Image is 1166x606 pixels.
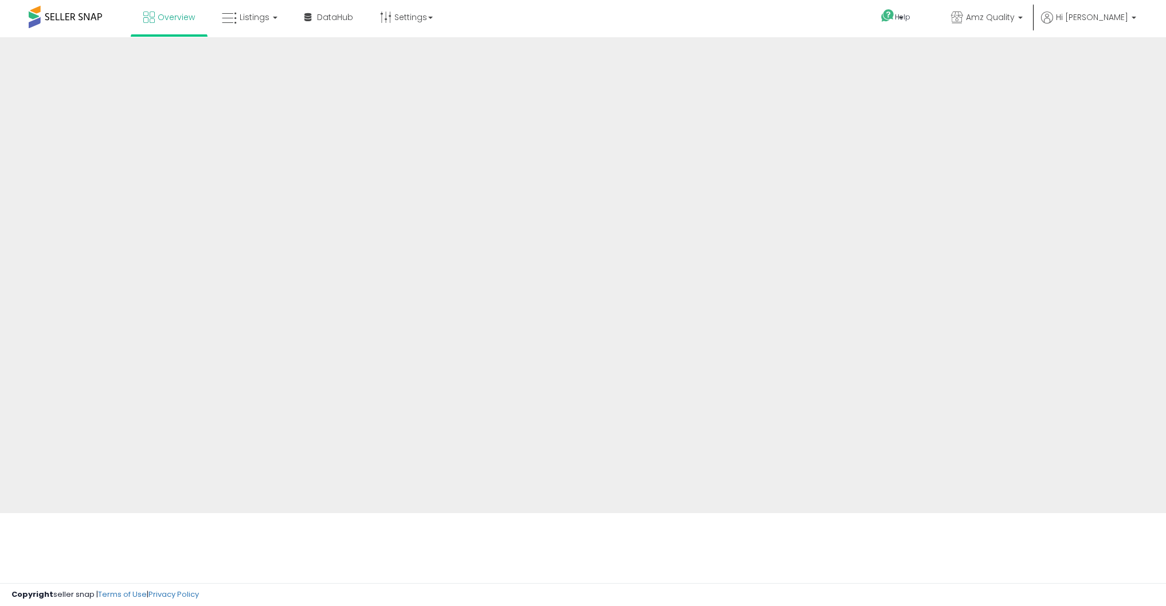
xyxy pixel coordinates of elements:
[317,11,353,23] span: DataHub
[1041,11,1136,34] a: Hi [PERSON_NAME]
[240,11,269,23] span: Listings
[966,11,1015,23] span: Amz Quality
[1056,11,1128,23] span: Hi [PERSON_NAME]
[158,11,195,23] span: Overview
[881,9,895,23] i: Get Help
[895,12,910,22] span: Help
